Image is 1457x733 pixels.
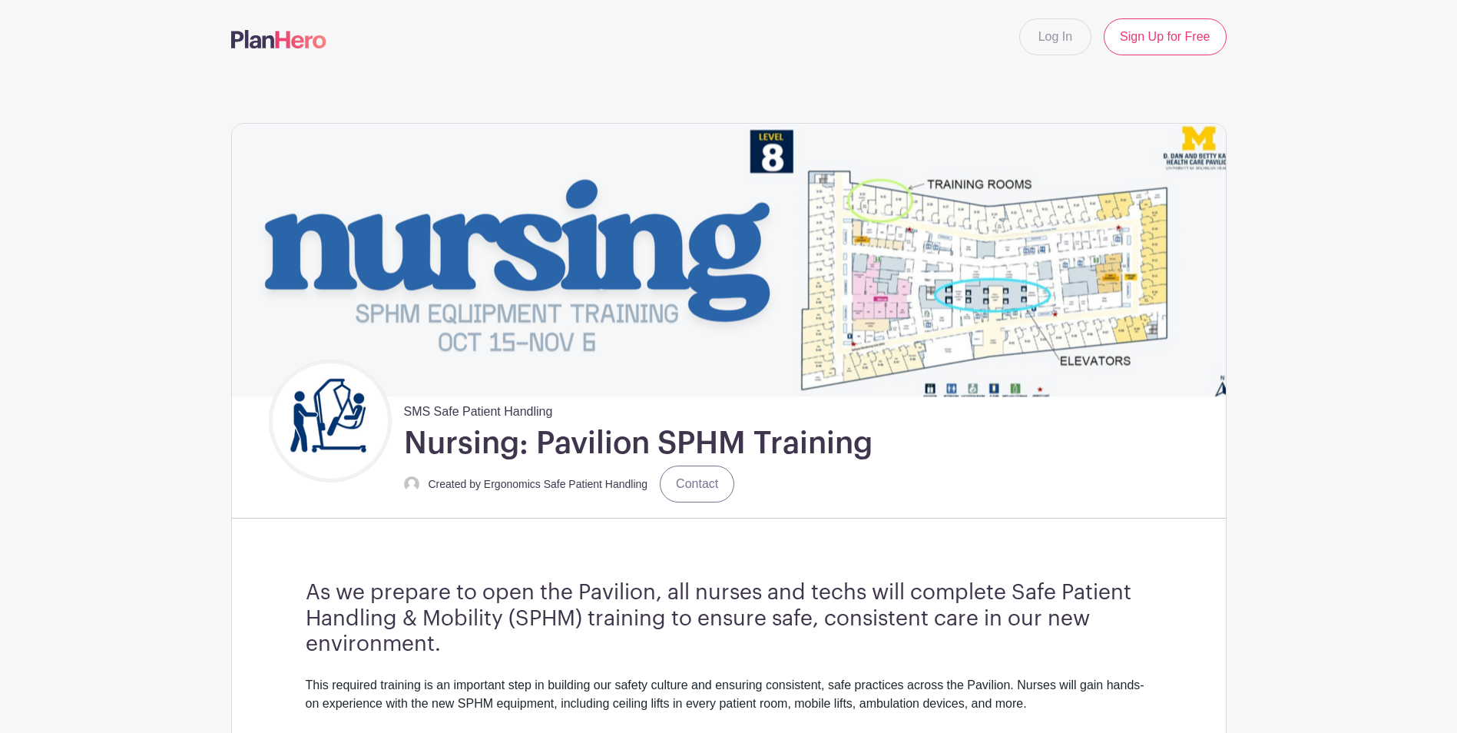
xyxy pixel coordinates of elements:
[429,478,648,490] small: Created by Ergonomics Safe Patient Handling
[273,363,388,479] img: Untitled%20design.png
[404,424,873,463] h1: Nursing: Pavilion SPHM Training
[231,30,326,48] img: logo-507f7623f17ff9eddc593b1ce0a138ce2505c220e1c5a4e2b4648c50719b7d32.svg
[404,476,419,492] img: default-ce2991bfa6775e67f084385cd625a349d9dcbb7a52a09fb2fda1e96e2d18dcdb.png
[232,124,1226,396] img: event_banner_9715.png
[1104,18,1226,55] a: Sign Up for Free
[660,466,734,502] a: Contact
[1019,18,1091,55] a: Log In
[306,676,1152,731] div: This required training is an important step in building our safety culture and ensuring consisten...
[306,580,1152,658] h3: As we prepare to open the Pavilion, all nurses and techs will complete Safe Patient Handling & Mo...
[404,396,553,421] span: SMS Safe Patient Handling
